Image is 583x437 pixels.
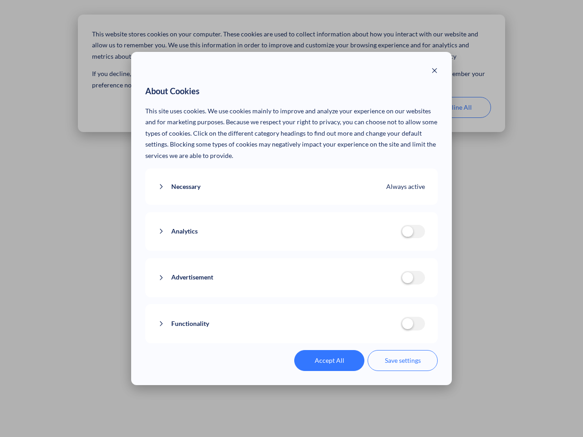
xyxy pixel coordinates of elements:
[158,272,401,283] button: Advertisement
[171,181,200,193] span: Necessary
[171,226,198,237] span: Analytics
[431,66,438,77] button: Close modal
[145,106,438,162] p: This site uses cookies. We use cookies mainly to improve and analyze your experience on our websi...
[158,226,401,237] button: Analytics
[294,350,364,371] button: Accept All
[386,181,425,193] span: Always active
[158,181,387,193] button: Necessary
[145,84,199,99] span: About Cookies
[368,350,438,371] button: Save settings
[171,318,209,330] span: Functionality
[158,318,401,330] button: Functionality
[537,393,583,437] iframe: Chat Widget
[171,272,213,283] span: Advertisement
